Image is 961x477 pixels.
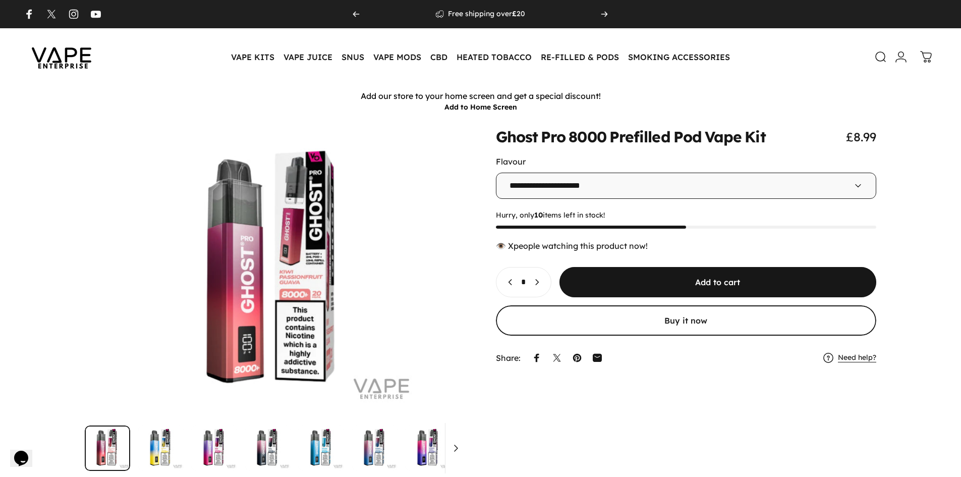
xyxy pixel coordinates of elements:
button: Go to item [245,426,291,471]
iframe: chat widget [10,437,42,467]
button: Go to item [406,426,451,471]
button: Go to item [138,426,184,471]
img: Ghost Pro 8000 Prefilled Pod Vape Kit [85,426,130,471]
button: Add to Home Screen [444,102,517,112]
span: £8.99 [846,129,876,144]
summary: VAPE JUICE [279,46,337,68]
button: Go to item [299,426,344,471]
strong: £ [512,9,517,18]
animate-element: Kit [745,129,765,144]
button: Go to item [85,426,130,471]
animate-element: Ghost [496,129,538,144]
summary: SMOKING ACCESSORIES [624,46,734,68]
button: Go to item [459,426,504,471]
img: Vape Enterprise [16,33,107,81]
summary: VAPE KITS [227,46,279,68]
summary: CBD [426,46,452,68]
label: Flavour [496,156,526,167]
img: Ghost Pro 8000 Prefilled Pod Vape Kit [192,426,237,471]
a: Need help? [838,353,876,362]
button: Open media 1 in modal [85,129,466,418]
strong: 10 [534,210,543,220]
nav: Primary [227,46,734,68]
animate-element: Prefilled [609,129,670,144]
p: Free shipping over 20 [448,10,525,19]
a: 0 items [915,46,937,68]
button: Add to cart [559,267,877,297]
animate-element: Pod [673,129,702,144]
summary: VAPE MODS [369,46,426,68]
summary: SNUS [337,46,369,68]
button: Increase quantity for Ghost Pro 8000 Prefilled Pod Vape Kit [528,268,551,297]
button: Buy it now [496,305,877,336]
p: Share: [496,354,521,362]
img: Ghost Pro 8000 Prefilled Pod Vape Kit [459,426,504,471]
img: Ghost Pro 8000 Prefilled Pod Vape Kit [245,426,291,471]
p: Add our store to your home screen and get a special discount! [3,91,958,101]
summary: HEATED TOBACCO [452,46,536,68]
button: Go to item [192,426,237,471]
img: Ghost Pro 8000 Prefilled Pod Vape Kit [406,426,451,471]
span: Hurry, only items left in stock! [496,211,877,220]
animate-element: 8000 [569,129,606,144]
animate-element: Vape [705,129,742,144]
img: Ghost Pro 8000 Prefilled Pod Vape Kit [138,426,184,471]
img: Ghost Pro 8000 Prefilled Pod Vape Kit [352,426,398,471]
animate-element: Pro [541,129,566,144]
div: 👁️ people watching this product now! [496,241,877,251]
img: Ghost Pro 8000 Prefilled Pod Vape Kit [299,426,344,471]
button: Decrease quantity for Ghost Pro 8000 Prefilled Pod Vape Kit [496,268,520,297]
media-gallery: Gallery Viewer [85,129,466,471]
button: Go to item [352,426,398,471]
summary: RE-FILLED & PODS [536,46,624,68]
